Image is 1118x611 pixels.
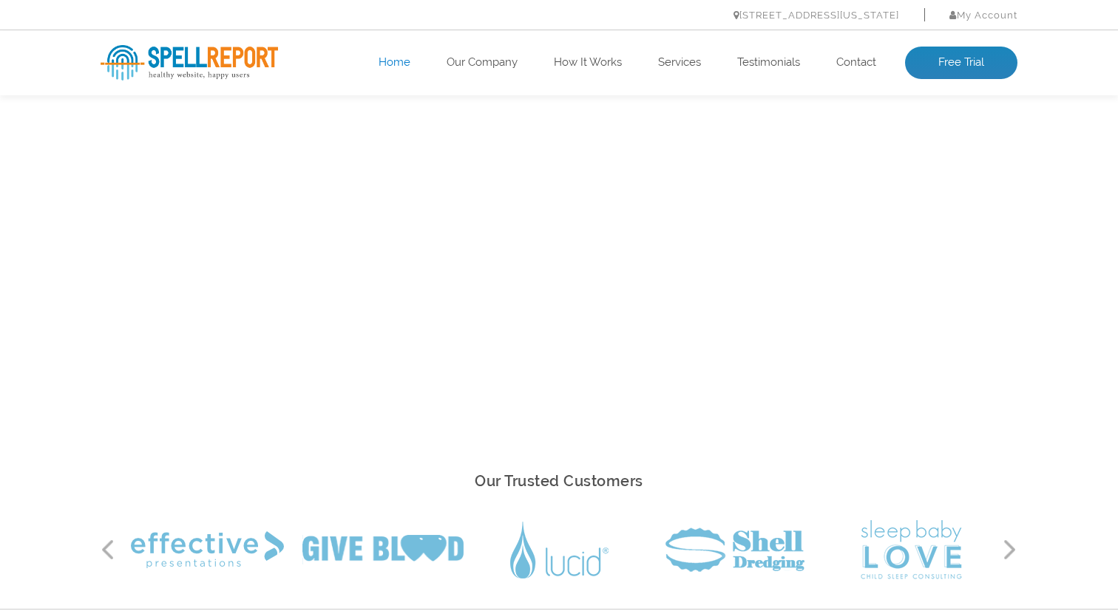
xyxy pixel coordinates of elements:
[510,522,609,578] img: Lucid
[101,468,1017,494] h2: Our Trusted Customers
[101,539,115,561] button: Previous
[302,535,464,564] img: Give Blood
[861,520,962,579] img: Sleep Baby Love
[131,531,284,568] img: Effective
[665,528,804,572] img: Shell Dredging
[1003,539,1017,561] button: Next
